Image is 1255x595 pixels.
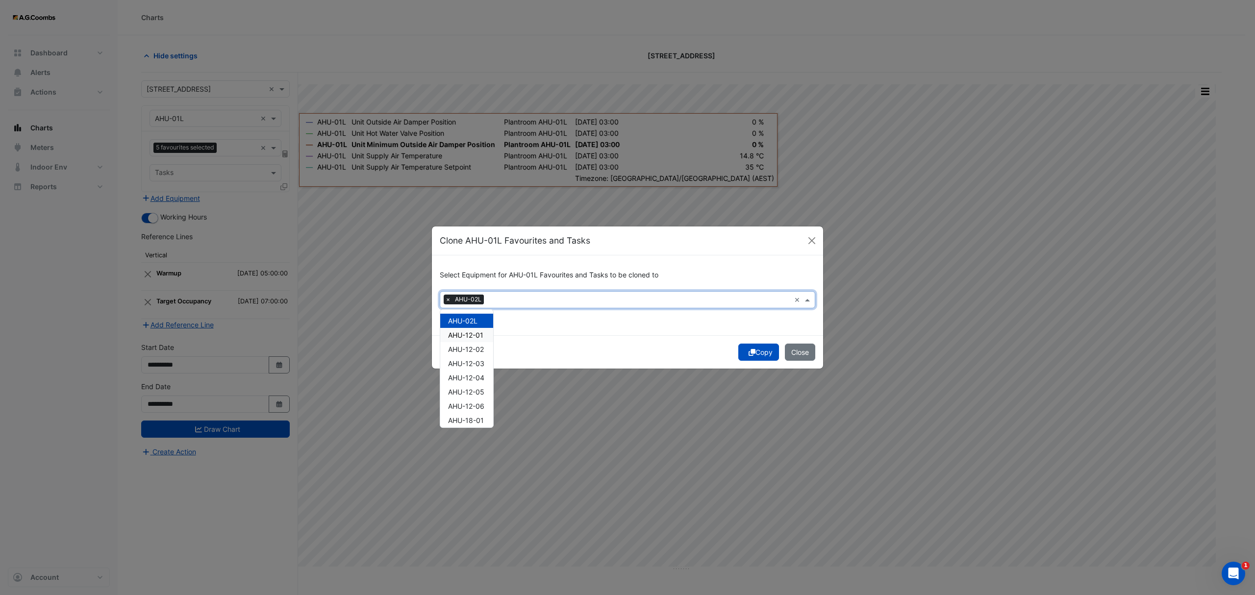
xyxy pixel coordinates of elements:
h6: Select Equipment for AHU-01L Favourites and Tasks to be cloned to [440,271,815,279]
button: Select All [440,308,470,320]
span: AHU-12-04 [448,373,484,382]
button: Copy [738,344,779,361]
span: AHU-02L [452,295,484,304]
span: 1 [1242,562,1250,570]
span: AHU-12-06 [448,402,484,410]
div: Options List [440,310,493,427]
span: AHU-18-01 [448,416,484,424]
span: Clear [794,295,803,305]
span: × [444,295,452,304]
button: Close [804,233,819,248]
span: AHU-12-01 [448,331,483,339]
iframe: Intercom live chat [1222,562,1245,585]
span: AHU-12-03 [448,359,484,368]
span: AHU-12-02 [448,345,484,353]
button: Close [785,344,815,361]
h5: Clone AHU-01L Favourites and Tasks [440,234,590,247]
span: AHU-02L [448,317,477,325]
span: AHU-12-05 [448,388,484,396]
